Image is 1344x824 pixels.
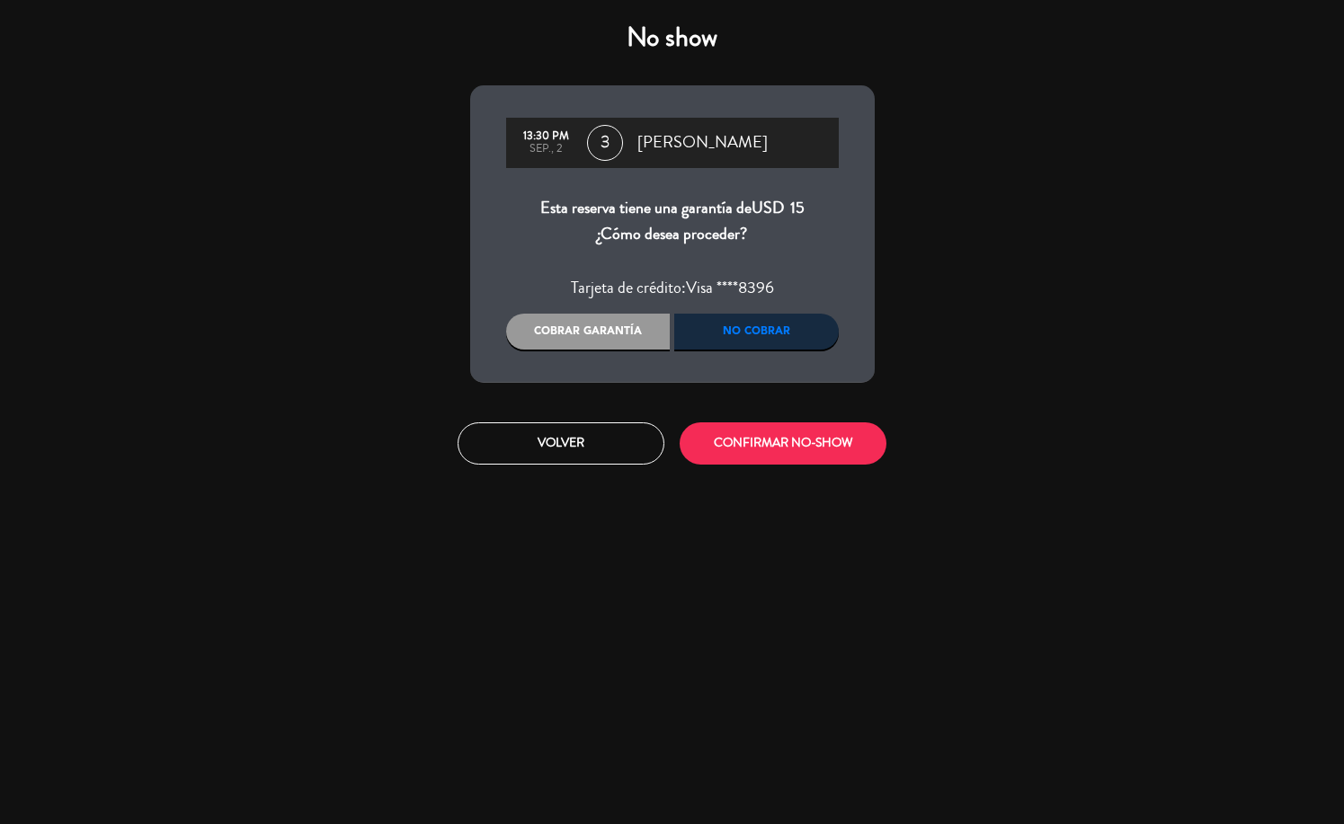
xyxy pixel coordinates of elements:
button: Volver [458,422,664,465]
div: sep., 2 [515,143,578,155]
span: 15 [790,196,805,219]
div: Tarjeta de crédito: [506,275,839,302]
div: Esta reserva tiene una garantía de ¿Cómo desea proceder? [506,195,839,248]
div: Cobrar garantía [506,314,671,350]
span: [PERSON_NAME] [637,129,768,156]
h4: No show [470,22,875,54]
button: CONFIRMAR NO-SHOW [680,422,886,465]
span: USD [752,196,784,219]
span: 3 [587,125,623,161]
div: 13:30 PM [515,130,578,143]
div: No cobrar [674,314,839,350]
